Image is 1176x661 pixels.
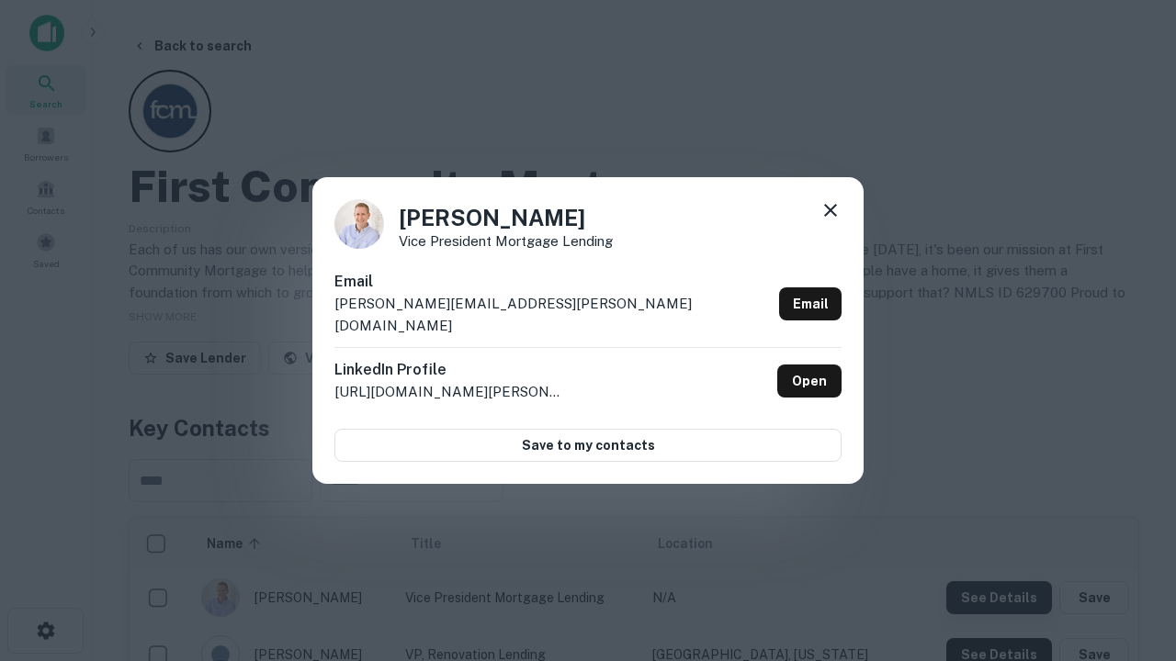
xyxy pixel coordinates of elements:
h6: Email [334,271,772,293]
p: [PERSON_NAME][EMAIL_ADDRESS][PERSON_NAME][DOMAIN_NAME] [334,293,772,336]
a: Email [779,287,842,320]
iframe: Chat Widget [1084,455,1176,543]
p: Vice President Mortgage Lending [399,234,613,248]
h4: [PERSON_NAME] [399,201,613,234]
p: [URL][DOMAIN_NAME][PERSON_NAME] [334,381,564,403]
a: Open [777,364,842,398]
img: 1520878720083 [334,199,384,249]
button: Save to my contacts [334,429,842,462]
h6: LinkedIn Profile [334,359,564,381]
